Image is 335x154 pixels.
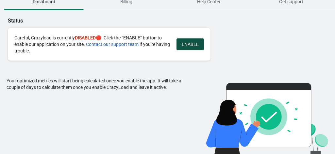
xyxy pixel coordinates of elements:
p: Status [8,17,258,25]
button: ENABLE [176,38,204,50]
span: ENABLE [182,42,199,47]
div: Careful, Crazyload is currently 🔴. Click the “ENABLE” button to enable our application on your si... [14,35,170,54]
span: DISABLED [75,35,96,40]
a: Contact our support team [86,42,139,47]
